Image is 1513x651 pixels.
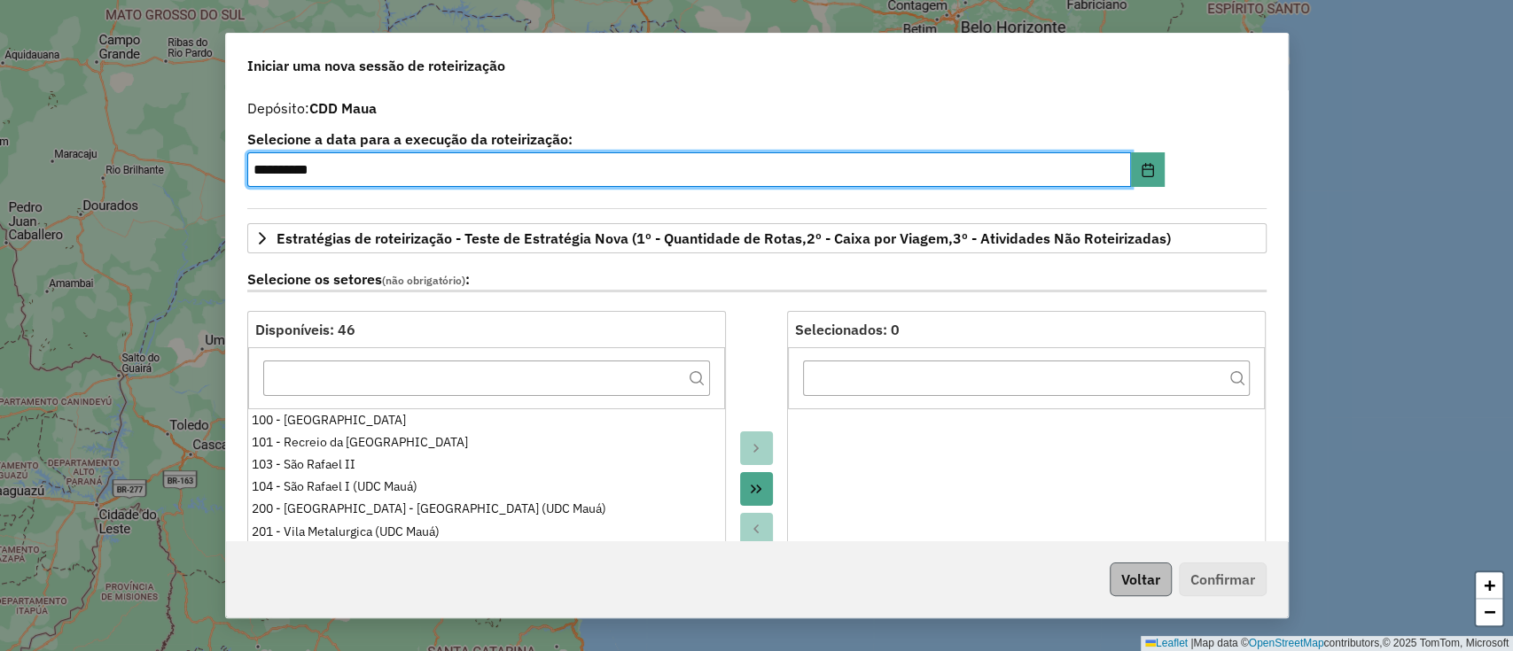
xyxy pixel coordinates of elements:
div: 201 - Vila Metalurgica (UDC Mauá) [252,523,720,541]
span: + [1484,574,1495,596]
span: | [1190,637,1193,649]
div: 200 - [GEOGRAPHIC_DATA] - [GEOGRAPHIC_DATA] (UDC Mauá) [252,500,720,518]
a: Estratégias de roteirização - Teste de Estratégia Nova (1º - Quantidade de Rotas,2º - Caixa por V... [247,223,1267,253]
div: 100 - [GEOGRAPHIC_DATA] [252,411,720,430]
strong: CDD Maua [309,99,377,117]
span: Iniciar uma nova sessão de roteirização [247,55,505,76]
button: Voltar [1110,562,1172,596]
div: 103 - São Rafael II [252,455,720,474]
a: Zoom out [1476,599,1502,625]
button: Move All to Target [740,472,774,506]
a: OpenStreetMap [1249,637,1324,649]
a: Leaflet [1145,637,1188,649]
label: Selecione a data para a execução da roteirização: [247,128,1165,150]
a: Zoom in [1476,572,1502,599]
div: 104 - São Rafael I (UDC Mauá) [252,477,720,496]
span: (não obrigatório) [382,274,465,287]
div: Map data © contributors,© 2025 TomTom, Microsoft [1141,636,1513,651]
button: Choose Date [1131,152,1165,188]
div: Disponíveis: 46 [255,319,718,340]
span: Estratégias de roteirização - Teste de Estratégia Nova (1º - Quantidade de Rotas,2º - Caixa por V... [277,231,1171,245]
span: − [1484,601,1495,623]
div: 101 - Recreio da [GEOGRAPHIC_DATA] [252,433,720,452]
div: Depósito: [247,97,1267,119]
label: Selecione os setores : [247,268,1267,292]
div: Selecionados: 0 [795,319,1258,340]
